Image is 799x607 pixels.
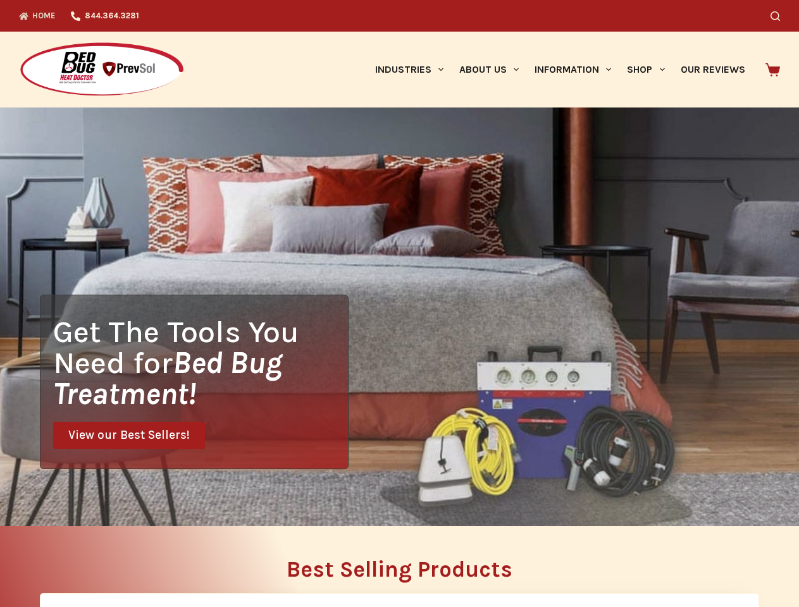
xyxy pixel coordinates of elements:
button: Search [771,11,780,21]
a: Information [527,32,619,107]
h1: Get The Tools You Need for [53,316,348,409]
span: View our Best Sellers! [68,429,190,441]
a: View our Best Sellers! [53,422,205,449]
a: Shop [619,32,672,107]
img: Prevsol/Bed Bug Heat Doctor [19,42,185,98]
a: About Us [451,32,526,107]
h2: Best Selling Products [40,558,759,580]
i: Bed Bug Treatment! [53,345,282,412]
nav: Primary [367,32,753,107]
a: Industries [367,32,451,107]
a: Our Reviews [672,32,753,107]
